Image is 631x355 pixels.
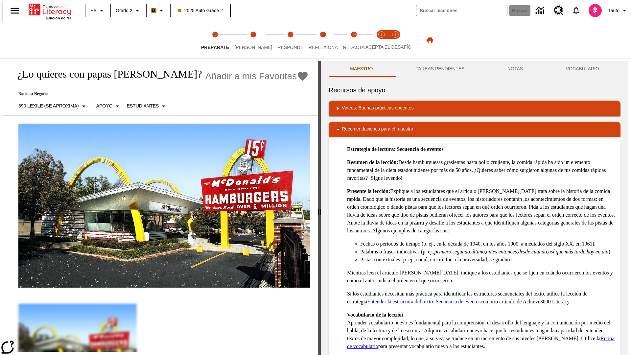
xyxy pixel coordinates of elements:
li: Palabras o frases indicativas (p. ej., , , , , , , , , , ). [360,248,615,256]
span: Redacta [343,45,365,50]
button: Escoja un nuevo avatar [585,2,606,19]
em: antes [486,249,497,254]
img: Uno de los primeros locales de McDonald's, con el icónico letrero rojo y los arcos amarillos. [18,124,310,288]
h6: Recursos de apoyo [329,85,620,95]
li: Fechas o periodos de tiempo (p. ej., en la década de 1940, en los años 1900, a mediados del siglo... [360,240,615,248]
span: Tauto [608,7,619,14]
p: Si los estudiantes necesitan más práctica para identificar las estructuras secuenciales del texto... [347,290,615,306]
em: segundo [453,249,470,254]
strong: Estrategia de lectura: Secuencia de eventos [347,146,444,152]
button: Prepárate step 1 of 5 [196,22,234,59]
span: 2025 Auto Grade 2 [178,7,223,14]
span: Edición de NJ [46,16,71,20]
button: Seleccione Lexile, 390 Lexile (Se aproxima) [16,100,90,112]
button: Seleccionar estudiante [124,100,170,112]
a: Notificaciones [568,2,585,19]
p: 390 Lexile (Se aproxima) [18,103,79,109]
button: Maestro [329,61,394,77]
div: Videos: Buenas prácticas docentes [329,101,620,116]
div: Portada [29,2,71,20]
p: Noticias: Negocios [11,91,309,96]
p: Desde hamburguesas grasientas hasta pollo crujiente, la comida rápida ha sido un elemento fundame... [347,158,615,182]
button: Responde step 3 of 5 [272,22,309,59]
div: Recomendaciones para el maestro [329,122,620,137]
button: Perfil/Configuración [606,5,631,16]
p: Apoyo [96,103,113,109]
span: Prepárate [201,45,229,50]
button: Abrir el menú lateral [5,1,25,20]
p: Estudiantes [127,103,159,109]
em: así que [548,249,563,254]
button: TAREAS PENDIENTES [394,61,486,77]
img: avatar image [589,4,602,17]
button: Lenguaje: ES, Selecciona un idioma [87,5,108,16]
a: Centro de información [532,2,550,20]
strong: Vocabulario de la lección [347,312,403,318]
text: 1 [381,33,382,36]
p: Explique a los estudiantes que el artículo [PERSON_NAME][DATE] trata sobre la historia de la comi... [347,187,615,235]
div: activity [321,61,628,355]
span: Responde [277,45,303,50]
button: Boost El color de la clase es anaranjado claro. Cambiar el color de la clase. [149,5,168,16]
em: desde [518,249,530,254]
span: ACEPTA EL DESAFÍO [365,44,411,50]
button: Tipo de apoyo, Apoyo [94,100,124,112]
p: Mientras leen el artículo [PERSON_NAME][DATE], indique a los estudiantes que se fijen en cuándo o... [347,269,615,285]
button: Acepta el desafío lee step 1 of 2 [372,22,391,59]
span: Añadir a mis Favoritas [205,71,297,82]
button: Imprimir [419,35,440,46]
div: Instructional Panel Tabs [329,61,620,77]
button: VOCABULARIO [544,61,620,77]
button: Reflexiona step 4 of 5 [303,22,343,59]
strong: Presente la lección: [347,188,390,194]
strong: Resumen de la lección: [347,159,398,165]
button: NOTAS [486,61,545,77]
div: reading [3,61,318,352]
a: Entender la estructura del texto: Secuencia de eventos [367,299,480,304]
em: primero [434,249,451,254]
p: Videos: Buenas prácticas docentes [342,105,413,112]
a: Centro de recursos, Se abrirá en una pestaña nueva. [550,2,568,19]
button: Redacta step 5 of 5 [338,22,370,59]
span: Reflexiona [309,45,338,50]
input: Buscar campo [416,5,507,16]
p: Aprender vocabulario nuevo es fundamental para la comprensión, el desarrollo del lenguaje y la co... [347,311,615,350]
span: ES [90,7,97,14]
span: Grado 2 [116,7,132,14]
button: Añadir a mis Favoritas - ¿Lo quieres con papas fritas? [205,70,309,82]
em: entonces [499,249,517,254]
em: más tarde [565,249,585,254]
p: Recomendaciones para el maestro [342,126,413,133]
span: B [152,6,155,14]
div: Pulsa la tecla de intro o la barra espaciadora y luego presiona las flechas de derecha e izquierd... [318,61,321,355]
em: hoy en día [587,249,609,254]
span: [PERSON_NAME] [234,45,272,50]
button: Grado: Grado 2, Elige un grado [113,5,144,16]
em: último [471,249,485,254]
h1: ¿Lo quieres con papas [PERSON_NAME]? [11,68,202,80]
em: cuando [531,249,547,254]
li: Pistas contextuales (p. ej., nació, creció, fue a la universidad, se graduó). [360,256,615,264]
button: Lee step 2 of 5 [229,22,277,59]
text: 2 [394,33,396,36]
button: Acepta el desafío contesta step 2 of 2 [386,22,405,59]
